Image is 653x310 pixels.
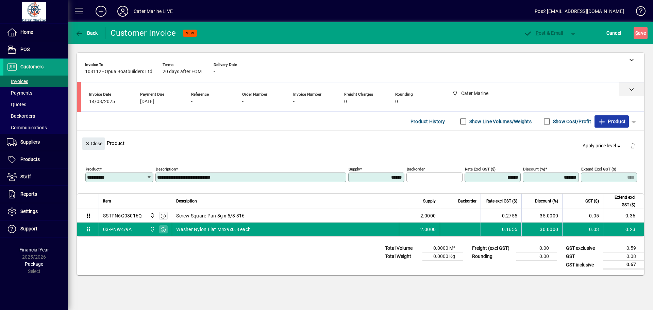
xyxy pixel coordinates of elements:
[3,110,68,122] a: Backorders
[581,167,616,172] mat-label: Extend excl GST ($)
[552,118,591,125] label: Show Cost/Profit
[85,69,152,75] span: 103112 - Opua Boatbuilders Ltd
[420,212,436,219] span: 2.0000
[3,168,68,185] a: Staff
[635,30,638,36] span: S
[535,197,558,205] span: Discount (%)
[458,197,476,205] span: Backorder
[603,252,644,261] td: 0.08
[89,99,115,104] span: 14/08/2025
[624,143,641,149] app-page-header-button: Delete
[20,29,33,35] span: Home
[382,252,422,261] td: Total Weight
[186,31,194,35] span: NEW
[191,99,192,104] span: -
[420,226,436,233] span: 2.0000
[20,209,38,214] span: Settings
[521,223,562,236] td: 30.0000
[7,79,28,84] span: Invoices
[176,197,197,205] span: Description
[90,5,112,17] button: Add
[468,118,532,125] label: Show Line Volumes/Weights
[20,139,40,145] span: Suppliers
[349,167,360,172] mat-label: Supply
[176,226,251,233] span: Washer Nylon Flat M4x9x0.8 each
[20,157,40,162] span: Products
[562,223,603,236] td: 0.03
[603,209,644,223] td: 0.36
[469,252,516,261] td: Rounding
[486,197,517,205] span: Rate excl GST ($)
[7,125,47,130] span: Communications
[3,151,68,168] a: Products
[176,212,245,219] span: Screw Square Pan 8g x 5/8 316
[3,134,68,151] a: Suppliers
[635,28,646,38] span: ave
[3,186,68,203] a: Reports
[112,5,134,17] button: Profile
[19,247,49,252] span: Financial Year
[103,226,132,233] div: 03-PNW4/9A
[3,41,68,58] a: POS
[148,212,156,219] span: Cater Marine
[603,244,644,252] td: 0.59
[111,28,176,38] div: Customer Invoice
[606,28,621,38] span: Cancel
[411,116,445,127] span: Product History
[3,221,68,238] a: Support
[163,69,202,75] span: 20 days after EOM
[395,99,398,104] span: 0
[580,140,625,152] button: Apply price level
[422,244,463,252] td: 0.0000 M³
[607,194,635,209] span: Extend excl GST ($)
[7,113,35,119] span: Backorders
[148,226,156,233] span: Cater Marine
[605,27,623,39] button: Cancel
[3,24,68,41] a: Home
[485,226,517,233] div: 0.1655
[134,6,173,17] div: Cater Marine LIVE
[3,203,68,220] a: Settings
[20,64,44,69] span: Customers
[524,30,563,36] span: ost & Email
[583,142,622,149] span: Apply price level
[20,191,37,197] span: Reports
[603,261,644,269] td: 0.67
[214,69,215,75] span: -
[344,99,347,104] span: 0
[563,252,603,261] td: GST
[516,244,557,252] td: 0.00
[536,30,539,36] span: P
[469,244,516,252] td: Freight (excl GST)
[7,90,32,96] span: Payments
[563,244,603,252] td: GST exclusive
[73,27,100,39] button: Back
[20,226,37,231] span: Support
[631,1,644,23] a: Knowledge Base
[465,167,496,172] mat-label: Rate excl GST ($)
[25,261,43,267] span: Package
[523,167,545,172] mat-label: Discount (%)
[75,30,98,36] span: Back
[595,115,629,128] button: Product
[485,212,517,219] div: 0.2755
[20,47,30,52] span: POS
[20,174,31,179] span: Staff
[516,252,557,261] td: 0.00
[3,76,68,87] a: Invoices
[103,197,111,205] span: Item
[293,99,295,104] span: -
[3,99,68,110] a: Quotes
[562,209,603,223] td: 0.05
[103,212,142,219] div: SSTPN6G08016Q
[423,197,436,205] span: Supply
[422,252,463,261] td: 0.0000 Kg
[407,167,425,172] mat-label: Backorder
[520,27,567,39] button: Post & Email
[156,167,176,172] mat-label: Description
[80,140,107,146] app-page-header-button: Close
[3,87,68,99] a: Payments
[242,99,244,104] span: -
[634,27,648,39] button: Save
[563,261,603,269] td: GST inclusive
